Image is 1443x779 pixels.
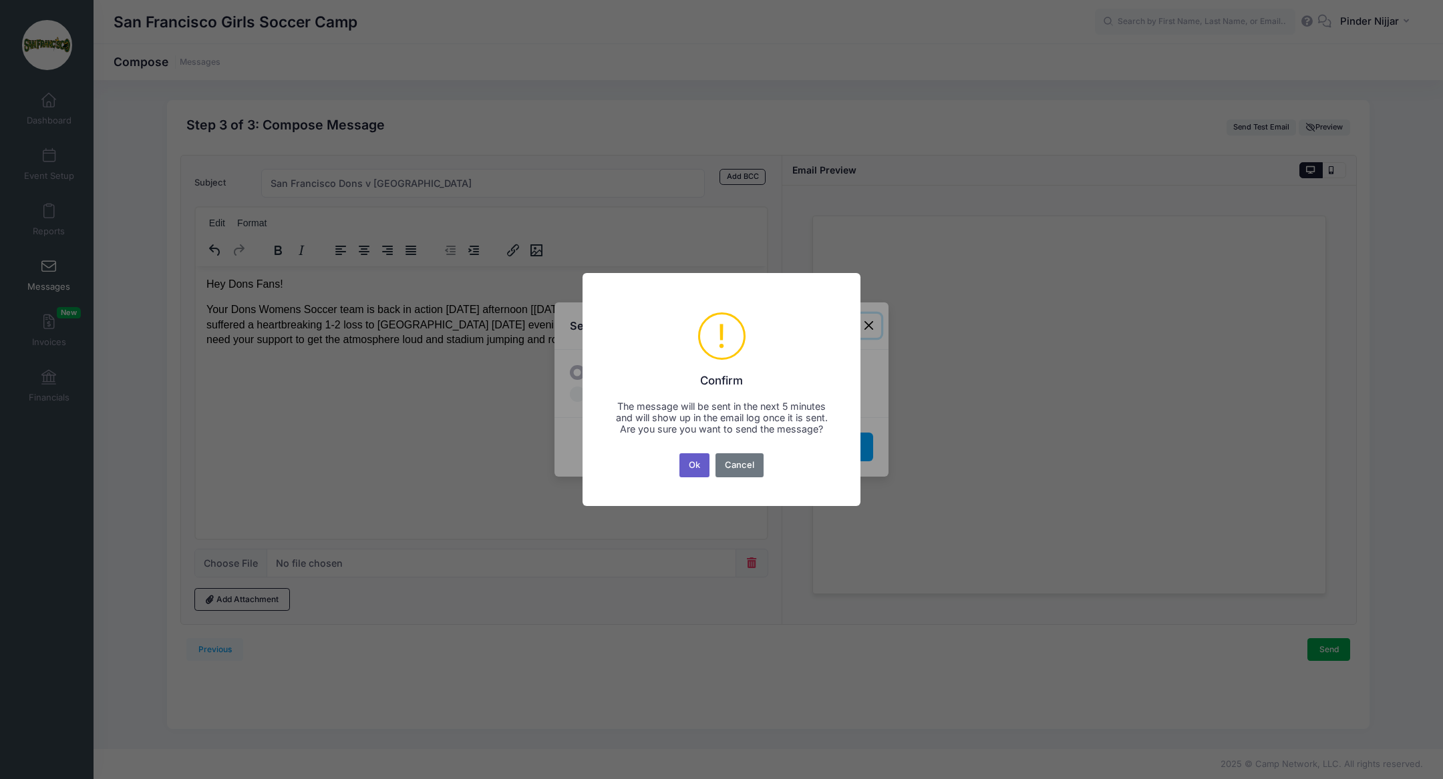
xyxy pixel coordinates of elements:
[715,453,764,477] button: Cancel
[11,36,560,81] p: Your Dons Womens Soccer team is back in action [DATE] afternoon [[DATE]] at 1pm kick off against ...
[679,453,710,477] button: Ok
[600,365,843,388] h2: Confirm
[11,11,560,107] body: Rich Text Area. Press ALT-0 for help.
[615,401,828,435] div: The message will be sent in the next 5 minutes and will show up in the email log once it is sent....
[11,11,560,25] p: Hey Dons Fans!
[717,314,726,358] div: !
